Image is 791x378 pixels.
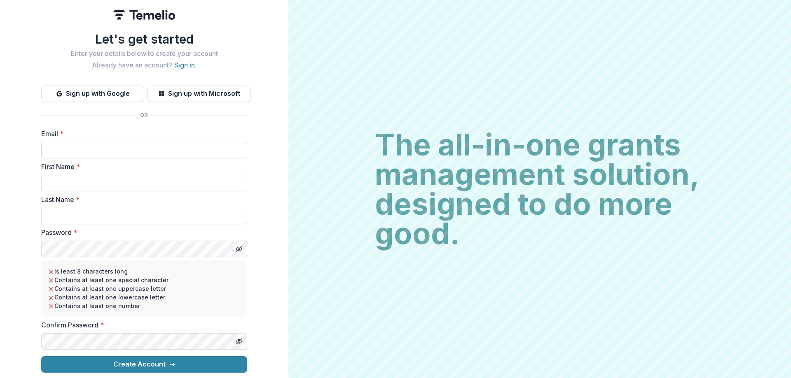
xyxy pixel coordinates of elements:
[48,293,241,301] li: Contains at least one lowercase letter
[174,61,195,69] a: Sign in
[48,284,241,293] li: Contains at least one uppercase letter
[41,162,242,172] label: First Name
[48,267,241,276] li: Is least 8 characters long
[232,242,246,255] button: Toggle password visibility
[41,61,247,69] h2: Already have an account? .
[41,86,144,102] button: Sign up with Google
[113,10,175,20] img: Temelio
[41,195,242,204] label: Last Name
[41,227,242,237] label: Password
[41,356,247,373] button: Create Account
[48,301,241,310] li: Contains at least one number
[41,320,242,330] label: Confirm Password
[147,86,250,102] button: Sign up with Microsoft
[41,32,247,46] h1: Let's get started
[41,50,247,58] h2: Enter your details below to create your account
[48,276,241,284] li: Contains at least one special character
[41,129,242,139] label: Email
[232,335,246,348] button: Toggle password visibility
